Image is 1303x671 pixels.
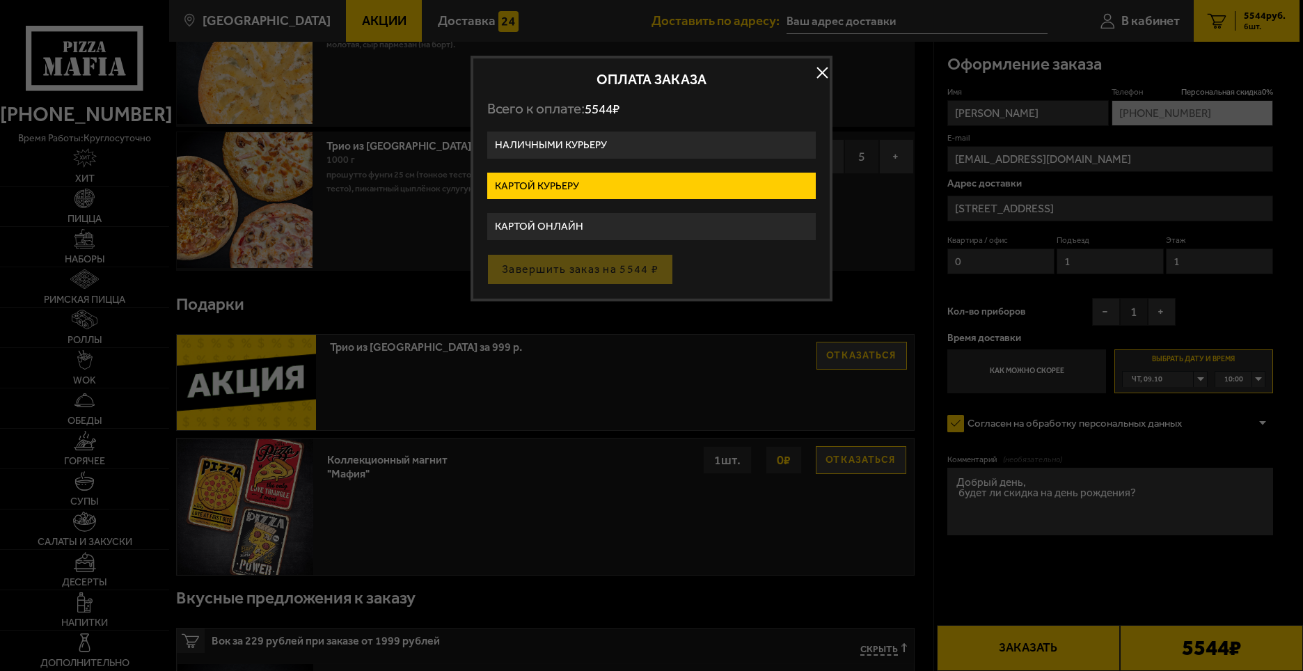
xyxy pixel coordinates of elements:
label: Картой онлайн [487,213,816,240]
p: Всего к оплате: [487,100,816,118]
label: Наличными курьеру [487,132,816,159]
span: 5544 ₽ [585,101,619,117]
h2: Оплата заказа [487,72,816,86]
label: Картой курьеру [487,173,816,200]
